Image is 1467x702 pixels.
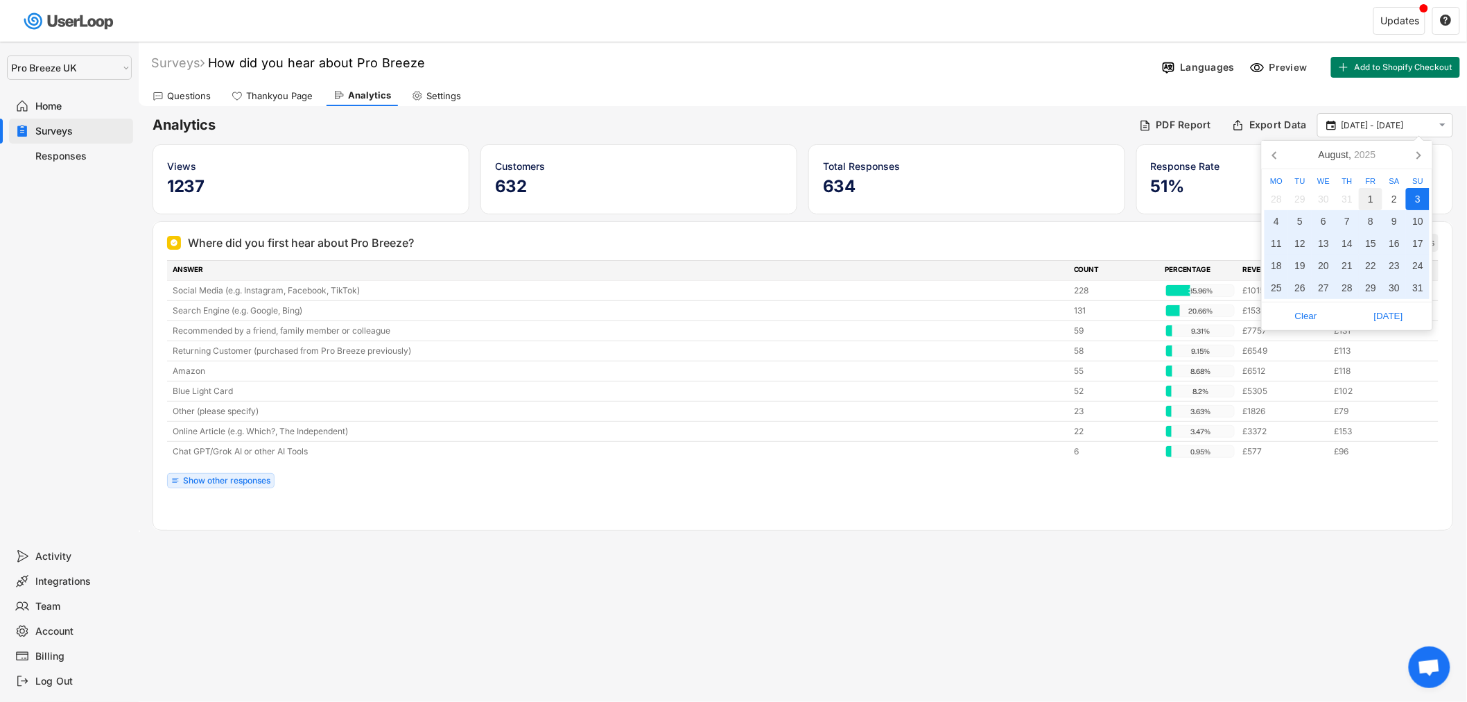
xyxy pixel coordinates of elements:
div: £3372 [1243,425,1326,438]
img: Single Select [170,239,178,247]
div: 59 [1074,325,1157,337]
div: Surveys [36,125,128,138]
text:  [1441,14,1452,26]
div: Views [167,159,455,173]
div: £7757 [1243,325,1326,337]
div: 23 [1074,405,1157,418]
div: 9.15% [1169,345,1233,358]
div: Responses [36,150,128,163]
div: PERCENTAGE [1165,264,1235,277]
div: 9.31% [1169,325,1233,338]
button:  [1440,15,1452,27]
button: Clear [1265,305,1347,327]
img: Language%20Icon.svg [1161,60,1176,75]
div: Surveys [151,55,205,71]
div: 22 [1359,255,1382,277]
button:  [1436,119,1449,131]
div: Where did you first hear about Pro Breeze? [188,234,414,251]
text:  [1327,119,1337,131]
button:  [1325,119,1338,132]
div: 55 [1074,365,1157,377]
span: Add to Shopify Checkout [1355,63,1453,71]
div: £131 [1335,325,1418,337]
div: REVENUE [1243,264,1326,277]
div: 8.2% [1169,386,1233,398]
div: 31 [1406,277,1430,299]
div: 1 [1359,188,1382,210]
text:  [1440,119,1446,131]
h6: Analytics [153,116,1129,135]
div: 26 [1288,277,1312,299]
div: We [1312,178,1335,185]
div: Fr [1359,178,1382,185]
div: Amazon [173,365,1066,377]
div: Home [36,100,128,113]
div: 28 [1335,277,1359,299]
img: userloop-logo-01.svg [21,7,119,35]
div: Updates [1381,16,1420,26]
div: £102 [1335,385,1418,397]
div: 9 [1382,210,1406,232]
div: 19 [1288,255,1312,277]
div: ANSWER [173,264,1066,277]
div: Mo [1265,178,1288,185]
div: 28 [1265,188,1288,210]
div: Sa [1382,178,1406,185]
div: Questions [167,90,211,102]
div: 4 [1265,210,1288,232]
div: Languages [1181,61,1235,74]
div: 8.68% [1169,366,1233,378]
div: Blue Light Card [173,385,1066,397]
div: 29 [1288,188,1312,210]
h5: 51% [1151,176,1439,197]
div: 21 [1335,255,1359,277]
div: 12 [1288,232,1312,255]
div: 30 [1382,277,1406,299]
div: Activity [36,550,128,563]
div: 17 [1406,232,1430,255]
h5: 632 [495,176,783,197]
div: Other (please specify) [173,405,1066,418]
div: 228 [1074,284,1157,297]
div: 29 [1359,277,1382,299]
div: 3.63% [1169,406,1233,418]
div: August, [1313,144,1382,166]
div: 16 [1382,232,1406,255]
div: £6549 [1243,345,1326,357]
button: [DATE] [1347,305,1430,327]
div: 7 [1335,210,1359,232]
div: £5305 [1243,385,1326,397]
div: 23 [1382,255,1406,277]
div: £153 [1335,425,1418,438]
div: Su [1406,178,1430,185]
div: 52 [1074,385,1157,397]
div: 6 [1074,445,1157,458]
div: 20 [1312,255,1335,277]
div: 31 [1335,188,1359,210]
div: Total Responses [823,159,1111,173]
div: £6512 [1243,365,1326,377]
div: 20.66% [1169,305,1233,318]
div: £118 [1335,365,1418,377]
div: Returning Customer (purchased from Pro Breeze previously) [173,345,1066,357]
div: 35.96% [1169,285,1233,298]
div: 2 [1382,188,1406,210]
div: £1826 [1243,405,1326,418]
div: £10153 [1243,284,1326,297]
span: Clear [1269,306,1343,327]
div: Log Out [36,675,128,688]
input: Select Date Range [1342,119,1433,132]
div: Billing [36,650,128,663]
i: 2025 [1355,150,1376,160]
div: 3 [1406,188,1430,210]
div: Show other responses [183,477,270,485]
div: Search Engine (e.g. Google, Bing) [173,305,1066,317]
div: Analytics [348,89,391,101]
div: Social Media (e.g. Instagram, Facebook, TikTok) [173,284,1066,297]
div: Export Data [1249,119,1307,131]
div: Response Rate [1151,159,1439,173]
div: Preview [1269,61,1311,74]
